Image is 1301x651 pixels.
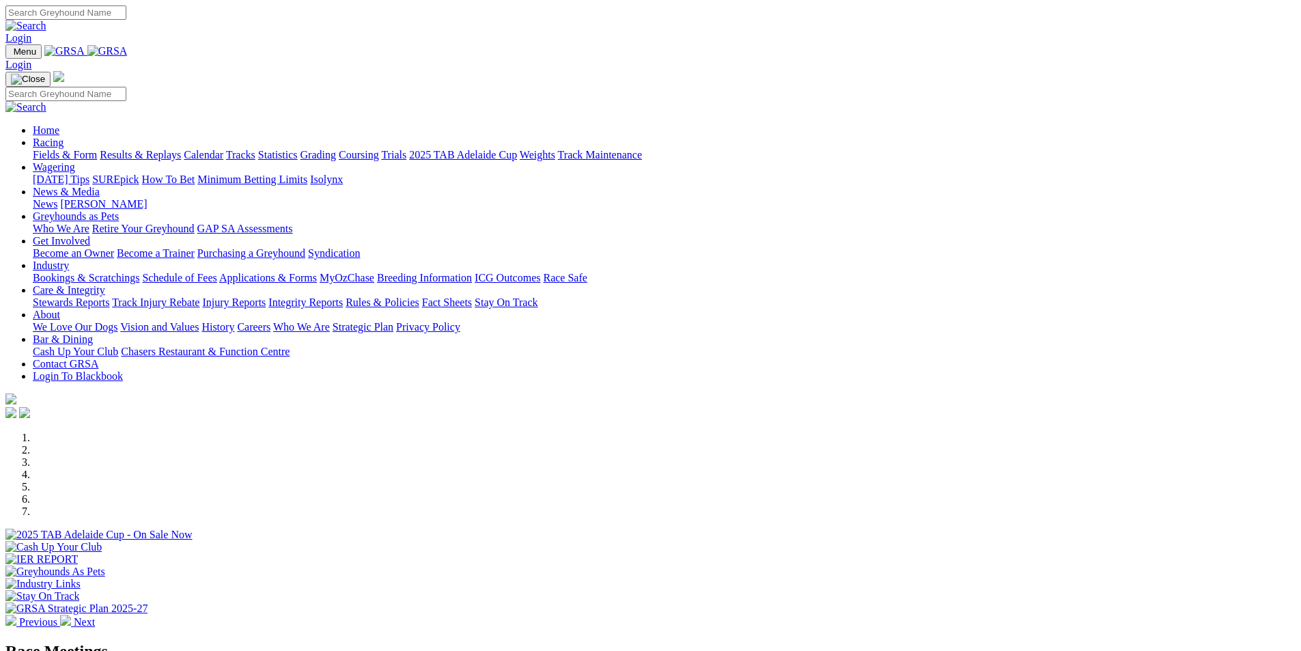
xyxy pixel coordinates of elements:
[346,296,419,308] a: Rules & Policies
[300,149,336,161] a: Grading
[520,149,555,161] a: Weights
[14,46,36,57] span: Menu
[120,321,199,333] a: Vision and Values
[33,247,114,259] a: Become an Owner
[121,346,290,357] a: Chasers Restaurant & Function Centre
[87,45,128,57] img: GRSA
[33,174,1296,186] div: Wagering
[219,272,317,283] a: Applications & Forms
[5,44,42,59] button: Toggle navigation
[5,602,148,615] img: GRSA Strategic Plan 2025-27
[5,616,60,628] a: Previous
[5,407,16,418] img: facebook.svg
[33,272,1296,284] div: Industry
[33,198,57,210] a: News
[333,321,393,333] a: Strategic Plan
[310,174,343,185] a: Isolynx
[5,59,31,70] a: Login
[409,149,517,161] a: 2025 TAB Adelaide Cup
[5,578,81,590] img: Industry Links
[33,260,69,271] a: Industry
[202,296,266,308] a: Injury Reports
[92,223,195,234] a: Retire Your Greyhound
[11,74,45,85] img: Close
[33,161,75,173] a: Wagering
[377,272,472,283] a: Breeding Information
[53,71,64,82] img: logo-grsa-white.png
[273,321,330,333] a: Who We Are
[543,272,587,283] a: Race Safe
[381,149,406,161] a: Trials
[237,321,270,333] a: Careers
[33,149,97,161] a: Fields & Form
[33,296,1296,309] div: Care & Integrity
[33,296,109,308] a: Stewards Reports
[33,235,90,247] a: Get Involved
[33,370,123,382] a: Login To Blackbook
[396,321,460,333] a: Privacy Policy
[197,223,293,234] a: GAP SA Assessments
[117,247,195,259] a: Become a Trainer
[60,616,95,628] a: Next
[33,210,119,222] a: Greyhounds as Pets
[5,590,79,602] img: Stay On Track
[5,32,31,44] a: Login
[33,346,118,357] a: Cash Up Your Club
[142,272,216,283] a: Schedule of Fees
[5,553,78,566] img: IER REPORT
[5,393,16,404] img: logo-grsa-white.png
[5,541,102,553] img: Cash Up Your Club
[197,174,307,185] a: Minimum Betting Limits
[339,149,379,161] a: Coursing
[33,321,117,333] a: We Love Our Dogs
[19,407,30,418] img: twitter.svg
[5,20,46,32] img: Search
[5,566,105,578] img: Greyhounds As Pets
[142,174,195,185] a: How To Bet
[74,616,95,628] span: Next
[33,137,64,148] a: Racing
[268,296,343,308] a: Integrity Reports
[5,101,46,113] img: Search
[100,149,181,161] a: Results & Replays
[5,615,16,626] img: chevron-left-pager-white.svg
[258,149,298,161] a: Statistics
[33,149,1296,161] div: Racing
[33,198,1296,210] div: News & Media
[92,174,139,185] a: SUREpick
[33,284,105,296] a: Care & Integrity
[60,198,147,210] a: [PERSON_NAME]
[320,272,374,283] a: MyOzChase
[33,174,89,185] a: [DATE] Tips
[197,247,305,259] a: Purchasing a Greyhound
[184,149,223,161] a: Calendar
[33,223,1296,235] div: Greyhounds as Pets
[5,87,126,101] input: Search
[33,321,1296,333] div: About
[558,149,642,161] a: Track Maintenance
[475,272,540,283] a: ICG Outcomes
[33,124,59,136] a: Home
[226,149,255,161] a: Tracks
[5,72,51,87] button: Toggle navigation
[33,223,89,234] a: Who We Are
[308,247,360,259] a: Syndication
[33,358,98,370] a: Contact GRSA
[33,333,93,345] a: Bar & Dining
[201,321,234,333] a: History
[33,346,1296,358] div: Bar & Dining
[33,247,1296,260] div: Get Involved
[5,5,126,20] input: Search
[112,296,199,308] a: Track Injury Rebate
[33,186,100,197] a: News & Media
[44,45,85,57] img: GRSA
[19,616,57,628] span: Previous
[422,296,472,308] a: Fact Sheets
[5,529,193,541] img: 2025 TAB Adelaide Cup - On Sale Now
[33,309,60,320] a: About
[475,296,537,308] a: Stay On Track
[33,272,139,283] a: Bookings & Scratchings
[60,615,71,626] img: chevron-right-pager-white.svg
